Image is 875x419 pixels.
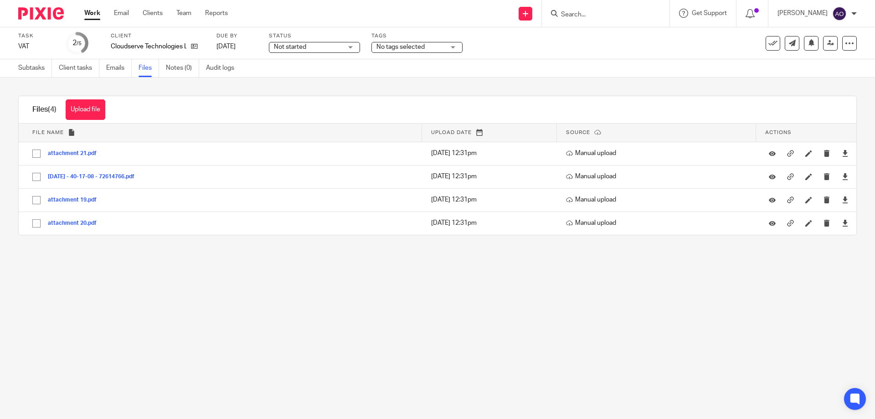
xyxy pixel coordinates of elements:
a: Audit logs [206,59,241,77]
a: Client tasks [59,59,99,77]
p: [DATE] 12:31pm [431,172,552,181]
p: [DATE] 12:31pm [431,149,552,158]
a: Download [842,218,849,228]
a: Team [176,9,191,18]
img: Pixie [18,7,64,20]
span: File name [32,130,64,135]
button: attachment 20.pdf [48,220,103,227]
a: Download [842,149,849,158]
p: [DATE] 12:31pm [431,218,552,228]
span: (4) [48,106,57,113]
a: Emails [106,59,132,77]
a: Subtasks [18,59,52,77]
span: Actions [765,130,792,135]
label: Client [111,32,205,40]
label: Task [18,32,55,40]
button: [DATE] - 40-17-08 - 72614766.pdf [48,174,141,180]
span: Not started [274,44,306,50]
p: Manual upload [566,172,751,181]
h1: Files [32,105,57,114]
div: 2 [72,38,82,48]
input: Select [28,215,45,232]
img: svg%3E [832,6,847,21]
a: Files [139,59,159,77]
span: Upload date [431,130,472,135]
small: /5 [77,41,82,46]
label: Due by [216,32,257,40]
label: Tags [371,32,463,40]
input: Select [28,145,45,162]
p: Manual upload [566,149,751,158]
p: Cloudserve Technologies Ltd [111,42,186,51]
input: Select [28,191,45,209]
span: Source [566,130,590,135]
a: Notes (0) [166,59,199,77]
input: Select [28,168,45,186]
label: Status [269,32,360,40]
a: Reports [205,9,228,18]
p: [DATE] 12:31pm [431,195,552,204]
button: attachment 21.pdf [48,150,103,157]
span: No tags selected [376,44,425,50]
div: VAT [18,42,55,51]
span: Get Support [692,10,727,16]
a: Download [842,172,849,181]
input: Search [560,11,642,19]
a: Email [114,9,129,18]
a: Work [84,9,100,18]
a: Download [842,195,849,204]
span: [DATE] [216,43,236,50]
button: Upload file [66,99,105,120]
button: attachment 19.pdf [48,197,103,203]
p: Manual upload [566,218,751,228]
a: Clients [143,9,163,18]
p: [PERSON_NAME] [777,9,828,18]
p: Manual upload [566,195,751,204]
